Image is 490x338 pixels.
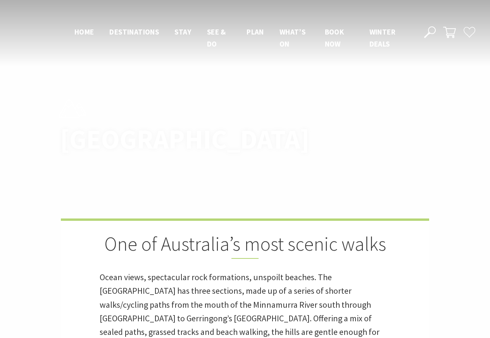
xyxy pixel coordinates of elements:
span: Plan [247,27,264,36]
nav: Main Menu [67,26,415,50]
div: Unlock exclusive winter offers [360,222,446,293]
a: EXPLORE WINTER DEALS [356,308,477,323]
h2: One of Australia’s most scenic walks [100,232,390,259]
span: Book now [325,27,344,48]
span: Destinations [109,27,159,36]
h1: [GEOGRAPHIC_DATA] [60,124,279,154]
span: See & Do [207,27,226,48]
span: Stay [174,27,192,36]
span: Home [74,27,94,36]
div: EXPLORE WINTER DEALS [374,308,458,323]
span: Winter Deals [369,27,395,48]
span: What’s On [280,27,305,48]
